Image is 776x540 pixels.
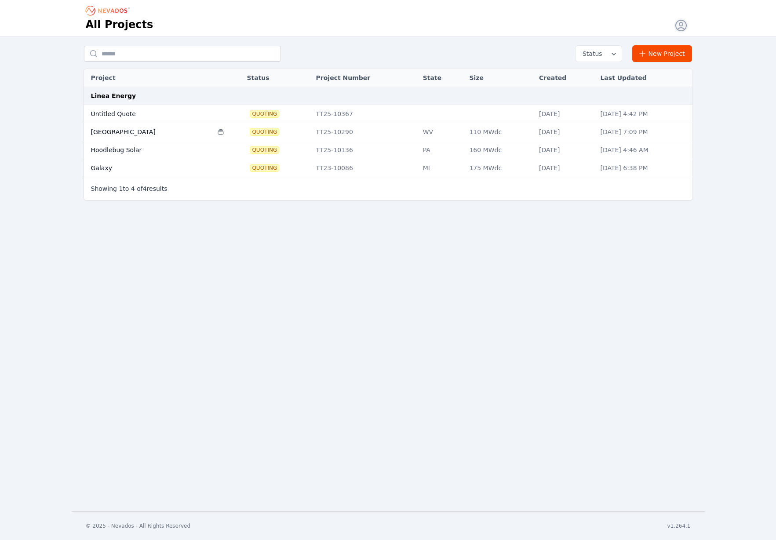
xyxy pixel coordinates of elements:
[84,87,692,105] td: Linea Energy
[84,105,213,123] td: Untitled Quote
[84,123,692,141] tr: [GEOGRAPHIC_DATA]QuotingTT25-10290WV110 MWdc[DATE][DATE] 7:09 PM
[312,105,419,123] td: TT25-10367
[419,141,465,159] td: PA
[596,69,692,87] th: Last Updated
[465,69,535,87] th: Size
[312,159,419,177] td: TT23-10086
[84,69,213,87] th: Project
[667,522,691,529] div: v1.264.1
[86,18,153,32] h1: All Projects
[465,159,535,177] td: 175 MWdc
[419,123,465,141] td: WV
[535,159,596,177] td: [DATE]
[250,128,279,135] span: Quoting
[465,123,535,141] td: 110 MWdc
[596,105,692,123] td: [DATE] 4:42 PM
[535,123,596,141] td: [DATE]
[242,69,311,87] th: Status
[535,105,596,123] td: [DATE]
[131,185,135,192] span: 4
[84,141,692,159] tr: Hoodlebug SolarQuotingTT25-10136PA160 MWdc[DATE][DATE] 4:46 AM
[596,141,692,159] td: [DATE] 4:46 AM
[419,159,465,177] td: MI
[596,123,692,141] td: [DATE] 7:09 PM
[250,110,279,117] span: Quoting
[465,141,535,159] td: 160 MWdc
[119,185,123,192] span: 1
[84,159,692,177] tr: GalaxyQuotingTT23-10086MI175 MWdc[DATE][DATE] 6:38 PM
[84,105,692,123] tr: Untitled QuoteQuotingTT25-10367[DATE][DATE] 4:42 PM
[535,141,596,159] td: [DATE]
[91,184,168,193] p: Showing to of results
[632,45,692,62] a: New Project
[86,4,132,18] nav: Breadcrumb
[576,46,622,62] button: Status
[84,141,213,159] td: Hoodlebug Solar
[312,141,419,159] td: TT25-10136
[535,69,596,87] th: Created
[250,146,279,153] span: Quoting
[143,185,147,192] span: 4
[250,164,279,171] span: Quoting
[312,123,419,141] td: TT25-10290
[84,123,213,141] td: [GEOGRAPHIC_DATA]
[596,159,692,177] td: [DATE] 6:38 PM
[419,69,465,87] th: State
[579,49,602,58] span: Status
[84,159,213,177] td: Galaxy
[86,522,191,529] div: © 2025 - Nevados - All Rights Reserved
[312,69,419,87] th: Project Number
